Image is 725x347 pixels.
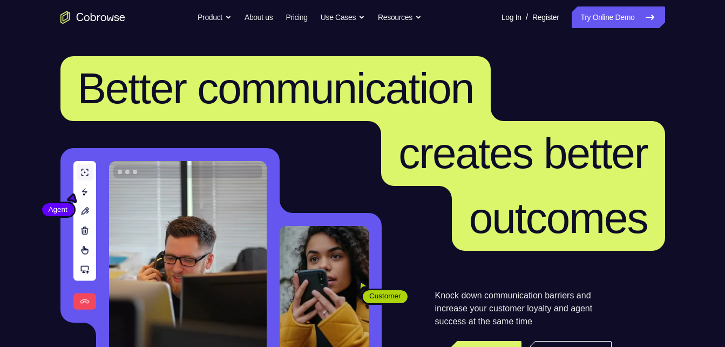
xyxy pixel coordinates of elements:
[502,6,521,28] a: Log In
[435,289,612,328] p: Knock down communication barriers and increase your customer loyalty and agent success at the sam...
[572,6,665,28] a: Try Online Demo
[60,11,125,24] a: Go to the home page
[78,64,474,112] span: Better communication
[378,6,422,28] button: Resources
[321,6,365,28] button: Use Cases
[198,6,232,28] button: Product
[245,6,273,28] a: About us
[532,6,559,28] a: Register
[286,6,307,28] a: Pricing
[469,194,648,242] span: outcomes
[526,11,528,24] span: /
[398,129,647,177] span: creates better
